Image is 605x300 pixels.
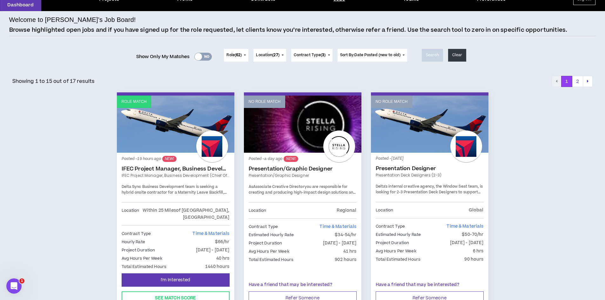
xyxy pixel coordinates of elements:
p: Hourly Rate [122,238,145,245]
p: Location [249,207,266,214]
button: Sort By:Date Posted (new to old) [338,49,407,62]
p: Avg Hours Per Week [376,248,416,255]
span: 62 [236,52,240,58]
p: [DATE] - [DATE] [196,247,230,254]
p: Contract Type [122,230,151,237]
p: $66/hr [215,238,230,245]
p: Project Duration [249,240,282,247]
a: Presentation Designer [376,165,484,172]
span: Sort By: Date Posted (new to old) [340,52,401,58]
a: No Role Match [371,96,488,153]
p: Location [376,207,393,214]
span: Delta's internal creative agency, the Window Seat team, is looking for 2-3 Presentation Deck Desi... [376,184,483,206]
a: Presentation Deck Designers (2-3) [376,172,484,178]
p: Contract Type [376,223,405,230]
a: No Role Match [244,96,361,153]
button: Search [422,49,443,62]
p: Avg Hours Per Week [122,255,162,262]
p: 40 hrs [216,255,230,262]
p: Dashboard [7,2,34,8]
p: Project Duration [376,239,409,246]
p: [DATE] - [DATE] [323,240,357,247]
p: Total Estimated Hours [249,256,294,263]
p: 6 hrs [473,248,484,255]
a: Role Match [117,96,234,153]
p: Showing 1 to 15 out of 17 results [12,77,95,85]
p: Total Estimated Hours [122,263,167,270]
button: 1 [561,76,572,87]
sup: NEW! [162,156,177,162]
strong: Associate Creative Director [253,184,305,190]
sup: NEW! [284,156,298,162]
a: Presentation/Graphic Designer [249,173,357,178]
p: Estimated Hourly Rate [249,231,294,238]
button: Clear [448,49,467,62]
p: Within 25 Miles of [GEOGRAPHIC_DATA], [GEOGRAPHIC_DATA] [139,207,229,221]
p: Total Estimated Hours [376,256,421,263]
p: 41 hrs [343,248,357,255]
span: Contract Type ( ) [294,52,326,58]
p: Posted - a day ago [249,156,357,162]
a: IFEC Project Manager, Business Development (Chief of Staff) [122,166,230,172]
p: Role Match [122,99,147,105]
p: Regional [337,207,356,214]
p: Browse highlighted open jobs and if you have signed up for the role requested, let clients know y... [9,26,568,34]
span: 1 [19,278,24,283]
p: $50-70/hr [462,231,483,238]
button: Role(62) [224,49,248,62]
span: Show Only My Matches [136,52,190,62]
p: Have a friend that may be interested? [376,282,484,288]
p: [DATE] - [DATE] [450,239,484,246]
p: Avg Hours Per Week [249,248,289,255]
p: Global [469,207,484,214]
p: Have a friend that may be interested? [249,282,357,288]
span: Time & Materials [447,223,483,230]
span: Delta Sync Business Development team is seeking a hybrid onsite contractor for a Maternity Leave ... [122,184,227,206]
p: $34-54/hr [335,231,356,238]
span: Time & Materials [192,230,229,237]
p: Contract Type [249,223,278,230]
span: I'm Interested [161,277,190,283]
p: Estimated Hourly Rate [376,231,421,238]
p: No Role Match [249,99,281,105]
p: Project Duration [122,247,155,254]
p: 902 hours [335,256,356,263]
span: Role ( ) [226,52,242,58]
span: Time & Materials [319,223,356,230]
button: Contract Type(3) [291,49,333,62]
p: No Role Match [376,99,408,105]
a: Presentation/Graphic Designer [249,166,357,172]
a: IFEC Project Manager, Business Development (Chief of Staff) [122,173,230,178]
p: Posted - [DATE] [376,156,484,162]
button: 2 [572,76,583,87]
button: I'm Interested [122,273,230,287]
p: Location [122,207,139,221]
p: 90 hours [464,256,483,263]
iframe: Intercom live chat [6,278,22,294]
p: Posted - 19 hours ago [122,156,230,162]
span: Location ( ) [256,52,279,58]
h4: Welcome to [PERSON_NAME]’s Job Board! [9,15,136,24]
nav: pagination [552,76,593,87]
button: Location(27) [253,49,286,62]
span: As [249,184,253,190]
span: 3 [322,52,324,58]
span: 27 [273,52,278,58]
p: 1440 hours [205,263,229,270]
